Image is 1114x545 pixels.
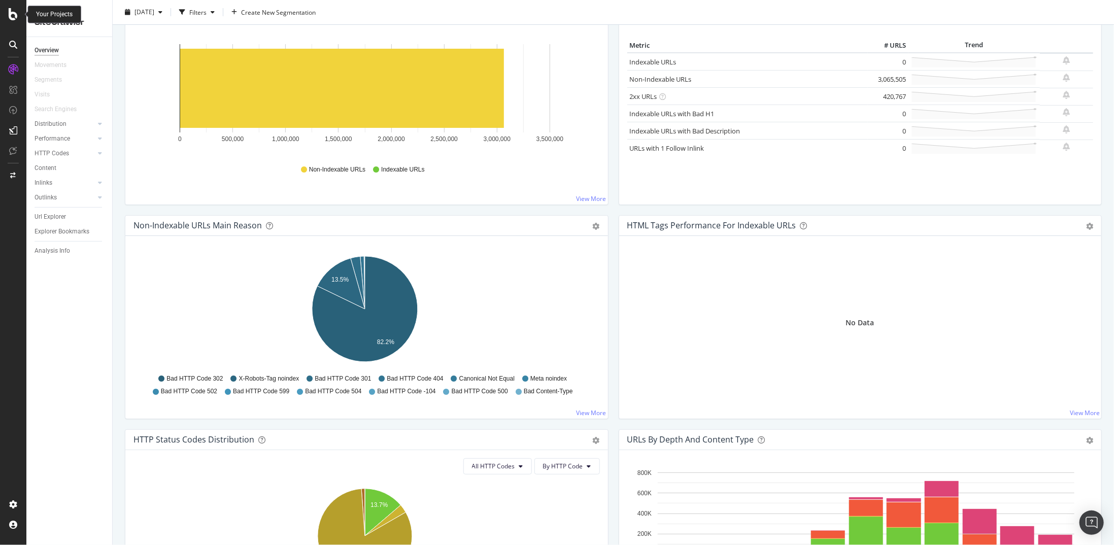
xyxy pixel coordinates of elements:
[35,148,69,159] div: HTTP Codes
[325,135,352,143] text: 1,500,000
[35,60,66,71] div: Movements
[35,133,95,144] a: Performance
[1063,125,1070,133] div: bell-plus
[241,8,316,16] span: Create New Segmentation
[35,75,62,85] div: Segments
[35,212,66,222] div: Url Explorer
[630,126,740,135] a: Indexable URLs with Bad Description
[868,122,908,140] td: 0
[35,75,72,85] a: Segments
[239,374,299,383] span: X-Robots-Tag noindex
[459,374,515,383] span: Canonical Not Equal
[637,490,651,497] text: 600K
[35,246,105,256] a: Analysis Info
[35,192,57,203] div: Outlinks
[35,89,60,100] a: Visits
[35,178,52,188] div: Inlinks
[35,45,105,56] a: Overview
[868,140,908,157] td: 0
[121,4,166,20] button: [DATE]
[431,135,458,143] text: 2,500,000
[377,387,435,396] span: Bad HTTP Code -104
[452,387,508,396] span: Bad HTTP Code 500
[577,408,606,417] a: View More
[35,163,56,174] div: Content
[630,57,677,66] a: Indexable URLs
[35,163,105,174] a: Content
[133,38,596,156] svg: A chart.
[627,38,868,53] th: Metric
[630,92,657,101] a: 2xx URLs
[36,10,73,19] div: Your Projects
[377,338,394,346] text: 82.2%
[305,387,361,396] span: Bad HTTP Code 504
[868,105,908,122] td: 0
[472,462,515,470] span: All HTTP Codes
[868,53,908,71] td: 0
[35,192,95,203] a: Outlinks
[593,437,600,444] div: gear
[534,458,600,474] button: By HTTP Code
[1086,223,1093,230] div: gear
[577,194,606,203] a: View More
[484,135,511,143] text: 3,000,000
[381,165,424,174] span: Indexable URLs
[315,374,371,383] span: Bad HTTP Code 301
[630,75,692,84] a: Non-Indexable URLs
[134,8,154,16] span: 2025 Sep. 29th
[35,246,70,256] div: Analysis Info
[630,109,715,118] a: Indexable URLs with Bad H1
[378,135,405,143] text: 2,000,000
[35,148,95,159] a: HTTP Codes
[233,387,289,396] span: Bad HTTP Code 599
[161,387,217,396] span: Bad HTTP Code 502
[133,434,254,445] div: HTTP Status Codes Distribution
[35,89,50,100] div: Visits
[536,135,564,143] text: 3,500,000
[846,318,874,328] div: No Data
[463,458,532,474] button: All HTTP Codes
[627,220,796,230] div: HTML Tags Performance for Indexable URLs
[637,469,651,476] text: 800K
[1063,108,1070,116] div: bell-plus
[1070,408,1100,417] a: View More
[35,104,87,115] a: Search Engines
[35,178,95,188] a: Inlinks
[1063,74,1070,82] div: bell-plus
[35,226,89,237] div: Explorer Bookmarks
[868,38,908,53] th: # URLS
[35,60,77,71] a: Movements
[387,374,443,383] span: Bad HTTP Code 404
[35,119,95,129] a: Distribution
[543,462,583,470] span: By HTTP Code
[35,133,70,144] div: Performance
[189,8,207,16] div: Filters
[272,135,299,143] text: 1,000,000
[309,165,365,174] span: Non-Indexable URLs
[1086,437,1093,444] div: gear
[133,252,596,370] svg: A chart.
[593,223,600,230] div: gear
[1063,91,1070,99] div: bell-plus
[175,4,219,20] button: Filters
[868,71,908,88] td: 3,065,505
[868,88,908,105] td: 420,767
[630,144,704,153] a: URLs with 1 Follow Inlink
[35,45,59,56] div: Overview
[1079,510,1104,535] div: Open Intercom Messenger
[1063,56,1070,64] div: bell-plus
[331,276,349,283] text: 13.5%
[35,226,105,237] a: Explorer Bookmarks
[370,501,388,508] text: 13.7%
[222,135,244,143] text: 500,000
[35,119,66,129] div: Distribution
[133,220,262,230] div: Non-Indexable URLs Main Reason
[35,212,105,222] a: Url Explorer
[1063,143,1070,151] div: bell-plus
[178,135,182,143] text: 0
[908,38,1040,53] th: Trend
[166,374,223,383] span: Bad HTTP Code 302
[637,510,651,517] text: 400K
